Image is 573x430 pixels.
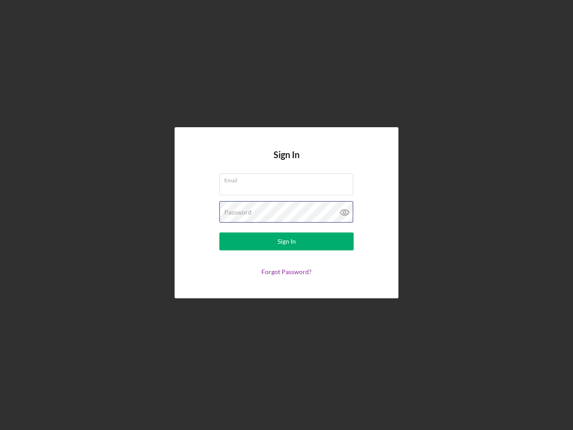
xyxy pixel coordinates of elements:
[219,232,354,250] button: Sign In
[261,268,312,275] a: Forgot Password?
[278,232,296,250] div: Sign In
[224,209,252,216] label: Password
[274,150,299,173] h4: Sign In
[224,174,353,184] label: Email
